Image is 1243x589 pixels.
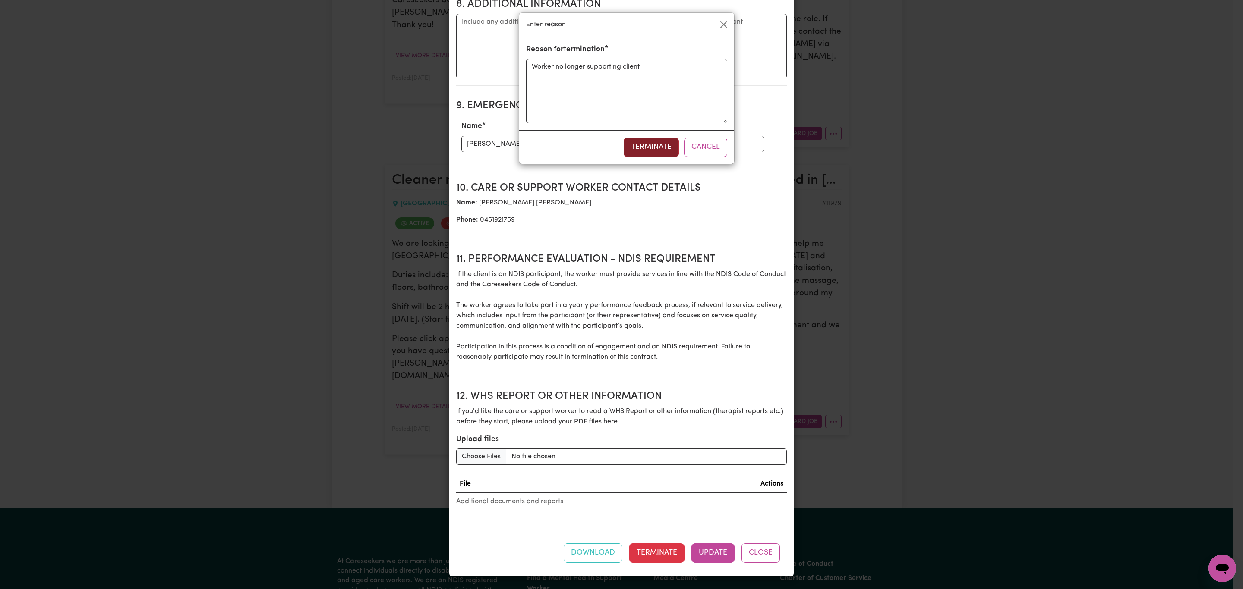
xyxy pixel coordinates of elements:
[519,13,734,37] div: Enter reason
[526,44,605,55] label: Reason for termination
[526,59,727,123] textarea: Worker no longer supporting client
[717,18,731,31] button: Close
[1208,555,1236,582] iframe: Button to launch messaging window, conversation in progress
[624,138,679,157] button: Terminate this contract
[684,138,727,157] button: Cancel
